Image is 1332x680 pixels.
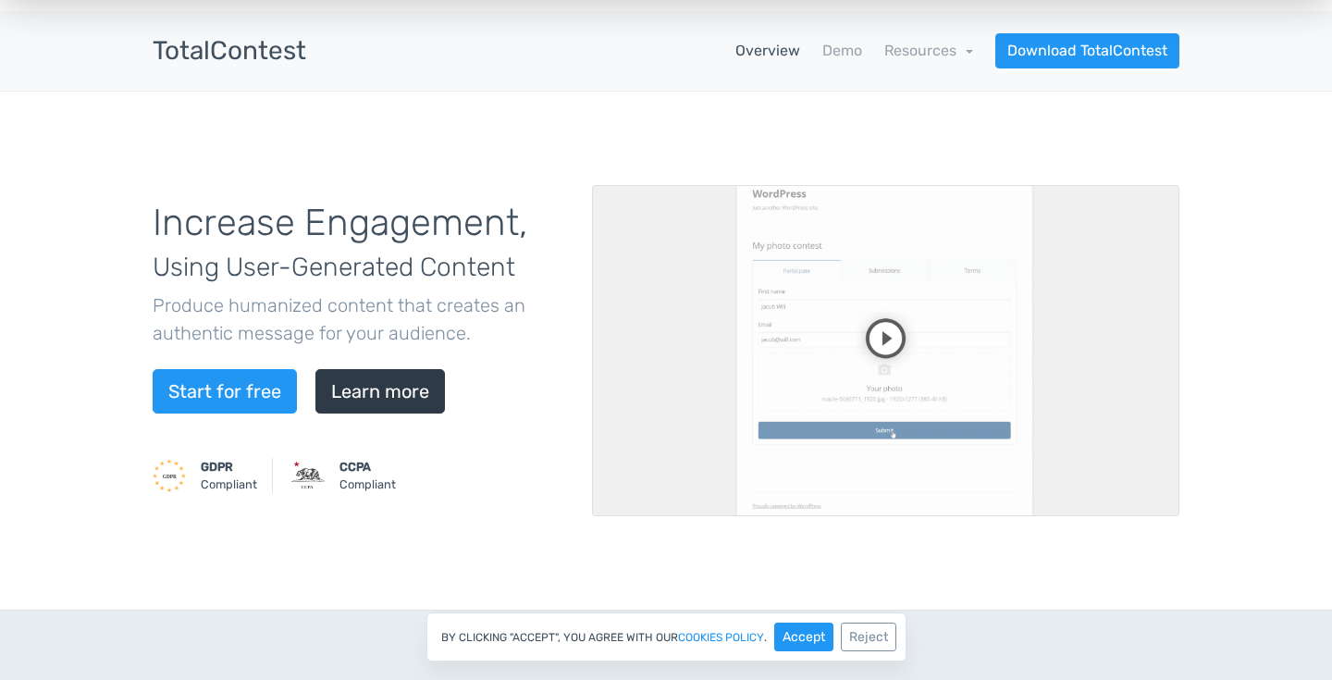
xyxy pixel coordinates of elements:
[315,369,445,414] a: Learn more
[339,458,396,493] small: Compliant
[426,612,906,661] div: By clicking "Accept", you agree with our .
[339,460,371,474] strong: CCPA
[822,40,862,62] a: Demo
[153,459,186,492] img: GDPR
[153,291,564,347] p: Produce humanized content that creates an authentic message for your audience.
[735,40,800,62] a: Overview
[774,623,833,651] button: Accept
[153,252,515,282] span: Using User-Generated Content
[153,37,306,66] h3: TotalContest
[841,623,896,651] button: Reject
[201,458,257,493] small: Compliant
[884,42,973,59] a: Resources
[291,459,325,492] img: CCPA
[153,203,564,284] h1: Increase Engagement,
[995,33,1179,68] a: Download TotalContest
[201,460,233,474] strong: GDPR
[153,369,297,414] a: Start for free
[678,632,764,643] a: cookies policy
